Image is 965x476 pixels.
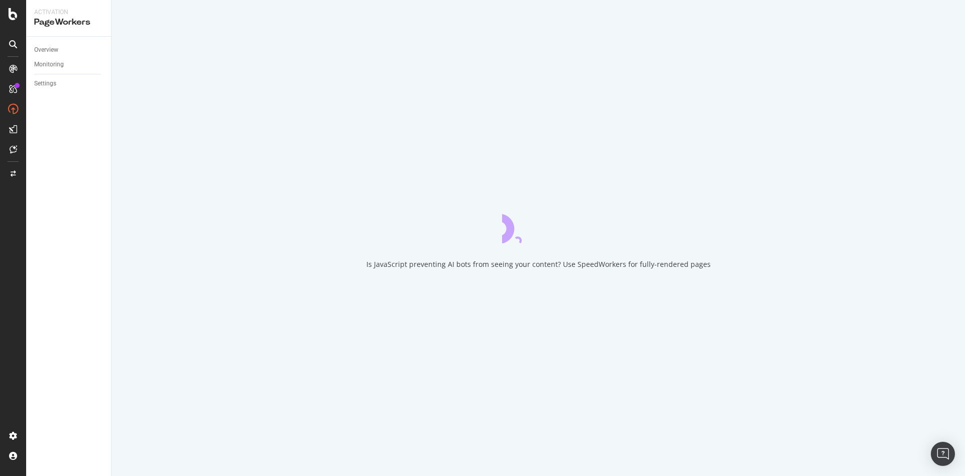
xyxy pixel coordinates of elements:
[34,59,64,70] div: Monitoring
[127,59,152,66] div: Mots-clés
[34,78,104,89] a: Settings
[42,58,50,66] img: tab_domain_overview_orange.svg
[34,8,103,17] div: Activation
[28,16,49,24] div: v 4.0.25
[53,59,77,66] div: Domaine
[16,26,24,34] img: website_grey.svg
[502,207,574,243] div: animation
[34,78,56,89] div: Settings
[366,259,711,269] div: Is JavaScript preventing AI bots from seeing your content? Use SpeedWorkers for fully-rendered pages
[34,45,58,55] div: Overview
[34,59,104,70] a: Monitoring
[931,442,955,466] div: Open Intercom Messenger
[16,16,24,24] img: logo_orange.svg
[34,45,104,55] a: Overview
[34,17,103,28] div: PageWorkers
[26,26,114,34] div: Domaine: [DOMAIN_NAME]
[116,58,124,66] img: tab_keywords_by_traffic_grey.svg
